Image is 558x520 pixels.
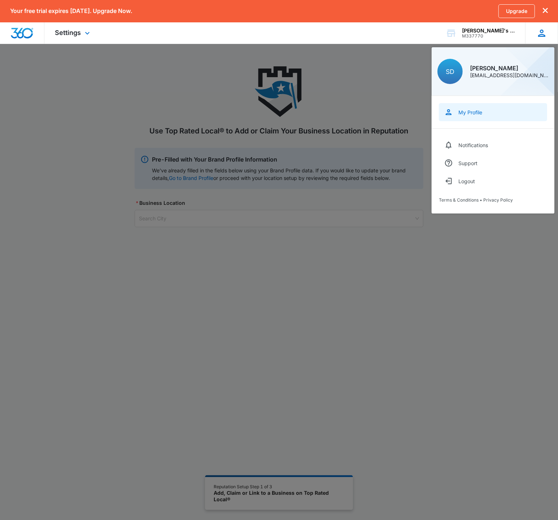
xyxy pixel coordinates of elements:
[44,22,103,44] div: Settings
[483,197,513,203] a: Privacy Policy
[439,136,547,154] a: Notifications
[543,8,548,14] button: dismiss this dialog
[439,172,547,190] button: Logout
[439,103,547,121] a: My Profile
[458,109,482,115] div: My Profile
[458,160,478,166] div: Support
[462,34,515,39] div: account id
[462,28,515,34] div: account name
[55,29,81,36] span: Settings
[439,197,479,203] a: Terms & Conditions
[10,8,132,14] p: Your free trial expires [DATE]. Upgrade Now.
[458,178,475,184] div: Logout
[439,197,547,203] div: •
[458,142,488,148] div: Notifications
[498,4,535,18] a: Upgrade
[470,65,549,71] div: [PERSON_NAME]
[446,68,454,75] span: SD
[439,154,547,172] a: Support
[470,73,549,78] div: [EMAIL_ADDRESS][DOMAIN_NAME]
